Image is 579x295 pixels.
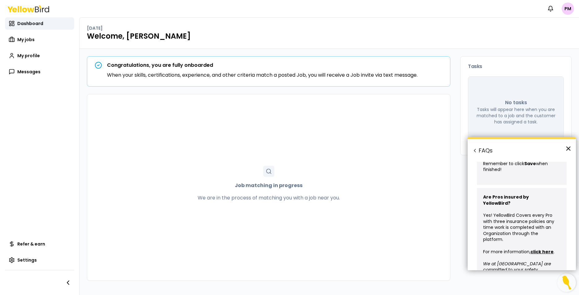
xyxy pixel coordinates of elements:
[557,273,576,292] button: Open Resource Center
[530,249,555,255] a: click here.
[17,53,40,59] span: My profile
[483,148,556,166] span: icon on the right side and update your information. Remember to click
[530,249,554,255] u: click here
[468,139,576,162] h2: FAQs
[5,66,74,78] a: Messages
[565,143,571,153] button: Close
[505,99,527,106] p: No tasks
[235,182,302,189] strong: Job matching in progress
[198,194,340,202] p: We are in the process of matching you with a job near you.
[483,160,549,173] span: when finished!
[17,257,37,263] span: Settings
[5,238,74,250] a: Refer & earn
[107,62,213,69] strong: Congratulations, you are fully onboarded
[483,194,530,206] strong: Are Pros insured by YellowBird?
[468,137,576,270] div: Resource Center
[562,2,574,15] span: PM
[483,212,556,243] p: Yes! YellowBird Covers every Pro with three insurance policies any time work is completed with an...
[483,249,530,255] span: For more information,
[17,69,41,75] span: Messages
[5,49,74,62] a: My profile
[5,33,74,46] a: My jobs
[483,261,552,273] em: We at [GEOGRAPHIC_DATA] are committed to your safety.
[17,241,45,247] span: Refer & earn
[87,31,572,41] h1: Welcome, [PERSON_NAME]
[554,249,555,255] span: .
[17,36,35,43] span: My jobs
[87,25,103,31] p: [DATE]
[5,17,74,30] a: Dashboard
[468,64,564,69] h3: Tasks
[107,71,418,79] p: When your skills, certifications, experience, and other criteria match a posted Job, you will rec...
[476,106,556,125] p: Tasks will appear here when you are matched to a job and the customer has assigned a task.
[472,147,478,154] button: Back to Resource Center Home
[17,20,43,27] span: Dashboard
[524,160,536,167] strong: Save
[5,254,74,266] a: Settings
